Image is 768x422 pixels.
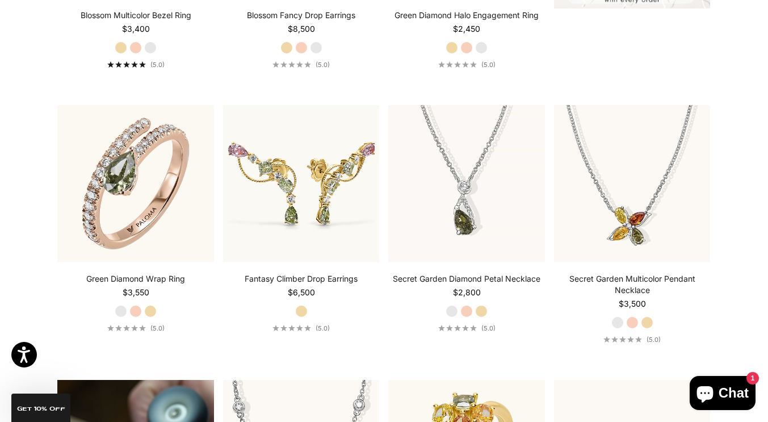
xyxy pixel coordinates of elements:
[57,105,214,262] img: #RoseGold
[223,105,380,262] img: #YellowGold
[388,105,545,262] a: #YellowGold #RoseGold #WhiteGold
[395,10,539,21] a: Green Diamond Halo Engagement Ring
[647,336,661,344] span: (5.0)
[150,61,165,69] span: (5.0)
[438,61,477,68] div: 5.0 out of 5.0 stars
[150,324,165,332] span: (5.0)
[107,61,165,69] a: 5.0 out of 5.0 stars(5.0)
[453,23,480,35] sale-price: $2,450
[481,61,496,69] span: (5.0)
[81,10,191,21] a: Blossom Multicolor Bezel Ring
[388,105,545,262] img: #WhiteGold
[554,105,711,262] a: #YellowGold #RoseGold #WhiteGold
[245,273,358,285] a: Fantasy Climber Drop Earrings
[438,61,496,69] a: 5.0 out of 5.0 stars(5.0)
[554,105,711,262] img: #WhiteGold
[247,10,355,21] a: Blossom Fancy Drop Earrings
[619,298,646,310] sale-price: $3,500
[453,287,481,298] sale-price: $2,800
[272,324,330,332] a: 5.0 out of 5.0 stars(5.0)
[316,324,330,332] span: (5.0)
[122,23,150,35] sale-price: $3,400
[272,61,311,68] div: 5.0 out of 5.0 stars
[316,61,330,69] span: (5.0)
[288,23,315,35] sale-price: $8,500
[272,325,311,331] div: 5.0 out of 5.0 stars
[603,336,661,344] a: 5.0 out of 5.0 stars(5.0)
[393,273,540,285] a: Secret Garden Diamond Petal Necklace
[123,287,149,298] sale-price: $3,550
[11,394,70,422] div: GET 10% Off
[603,336,642,342] div: 5.0 out of 5.0 stars
[686,376,759,413] inbox-online-store-chat: Shopify online store chat
[107,324,165,332] a: 5.0 out of 5.0 stars(5.0)
[438,325,477,331] div: 5.0 out of 5.0 stars
[107,61,146,68] div: 5.0 out of 5.0 stars
[107,325,146,331] div: 5.0 out of 5.0 stars
[272,61,330,69] a: 5.0 out of 5.0 stars(5.0)
[481,324,496,332] span: (5.0)
[86,273,185,285] a: Green Diamond Wrap Ring
[554,273,711,296] a: Secret Garden Multicolor Pendant Necklace
[438,324,496,332] a: 5.0 out of 5.0 stars(5.0)
[17,406,65,412] span: GET 10% Off
[288,287,315,298] sale-price: $6,500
